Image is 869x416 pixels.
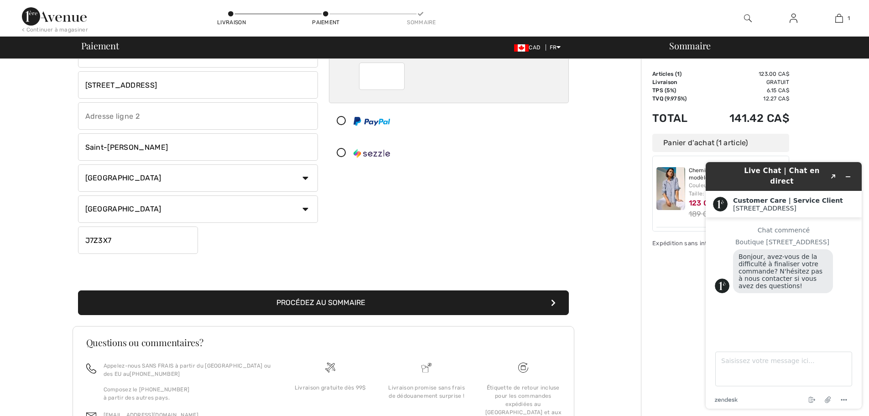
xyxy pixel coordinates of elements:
input: Ville [78,133,318,161]
p: Composez le [PHONE_NUMBER] à partir des autres pays. [104,385,271,402]
div: Expédition sans interruption [652,239,789,247]
td: Total [652,103,703,134]
img: Mon panier [835,13,843,24]
img: Sezzle [354,149,390,158]
img: Livraison gratuite dès 99$ [518,363,528,373]
p: Appelez-nous SANS FRAIS à partir du [GEOGRAPHIC_DATA] ou des EU au [104,362,271,378]
td: TVQ (9.975%) [652,95,703,103]
input: Code Postal [78,226,198,254]
span: CAD [514,44,544,51]
a: [PHONE_NUMBER] [130,371,180,377]
div: Panier d'achat (1 article) [652,134,789,152]
img: recherche [744,13,752,24]
span: Paiement [81,41,119,50]
span: 123 CA$ [689,199,718,207]
td: 6.15 CA$ [703,86,790,95]
img: Livraison promise sans frais de dédouanement surprise&nbsp;! [421,363,432,373]
td: Livraison [652,78,703,86]
iframe: Secure Credit Card Frame - CVV [366,66,399,87]
span: 1 [677,71,680,77]
input: Adresse ligne 1 [78,71,318,99]
div: Livraison promise sans frais de dédouanement surprise ! [385,384,468,400]
input: Adresse ligne 2 [78,102,318,130]
s: 189 CA$ [689,210,718,218]
h3: Questions ou commentaires? [86,338,561,347]
span: Chat [20,6,39,15]
span: FR [550,44,561,51]
a: Se connecter [782,13,805,24]
div: Couleur: Bleu Minuit/Blanc Taille: M [689,181,786,198]
span: 1 [848,14,850,22]
img: PayPal [354,117,390,126]
button: Procédez au sommaire [78,290,569,315]
td: 12.27 CA$ [703,95,790,103]
iframe: Trouvez des informations supplémentaires ici [698,155,869,416]
div: Livraison [217,18,245,26]
div: < Continuer à magasiner [22,26,88,34]
td: 141.42 CA$ [703,103,790,134]
a: Chemisier Décontracté Rayé modèle 251942 [689,167,786,181]
div: Paiement [312,18,339,26]
img: call [86,363,96,374]
img: 1ère Avenue [22,7,87,26]
div: Sommaire [407,18,434,26]
div: Sommaire [658,41,864,50]
div: Livraison gratuite dès 99$ [289,384,371,392]
td: Articles ( ) [652,70,703,78]
td: TPS (5%) [652,86,703,95]
td: Gratuit [703,78,790,86]
img: Mes infos [790,13,797,24]
a: 1 [817,13,861,24]
img: Livraison gratuite dès 99$ [325,363,335,373]
img: Chemisier Décontracté Rayé modèle 251942 [656,167,685,210]
td: 123.00 CA$ [703,70,790,78]
img: Canadian Dollar [514,44,529,52]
